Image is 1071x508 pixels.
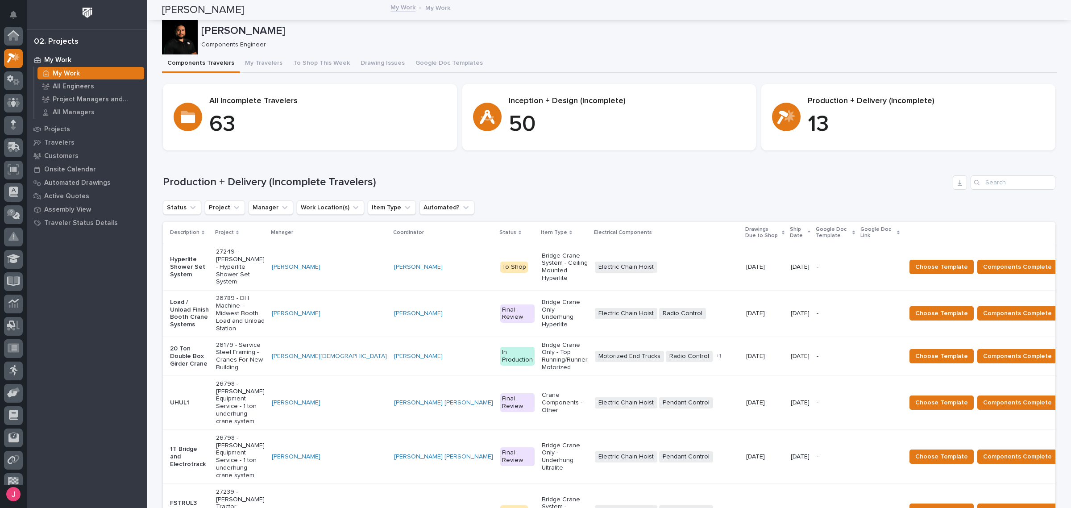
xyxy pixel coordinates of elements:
p: [DATE] [791,310,809,317]
span: + 1 [716,354,721,359]
p: - [817,399,854,407]
button: Choose Template [909,260,974,274]
p: 63 [209,111,446,138]
p: Coordinator [393,228,424,237]
a: [PERSON_NAME] [394,310,443,317]
p: Customers [44,152,79,160]
p: Ship Date [790,225,805,241]
p: Manager [271,228,293,237]
button: To Shop This Week [288,54,355,73]
p: 20 Ton Double Box Girder Crane [170,345,209,367]
p: Project Managers and Engineers [53,96,141,104]
p: - [817,263,854,271]
a: Customers [27,149,147,162]
p: UHUL1 [170,399,209,407]
button: Manager [249,200,293,215]
div: 02. Projects [34,37,79,47]
button: Choose Template [909,450,974,464]
div: Notifications [11,11,23,25]
p: 27249 - [PERSON_NAME] - Hyperlite Shower Set System [216,248,265,286]
p: Status [499,228,516,237]
p: Bridge Crane Only - Underhung Hyperlite [542,299,588,329]
p: [DATE] [791,399,809,407]
input: Search [971,175,1055,190]
span: Electric Chain Hoist [595,308,657,319]
p: [DATE] [746,308,767,317]
p: 1T Bridge and Electrotrack [170,446,209,468]
p: All Incomplete Travelers [209,96,446,106]
span: Pendant Control [659,397,713,408]
p: Description [170,228,199,237]
p: Hyperlite Shower Set System [170,256,209,278]
span: Choose Template [915,262,968,272]
a: My Work [390,2,415,12]
p: My Work [425,2,450,12]
span: Components Complete [983,451,1052,462]
a: [PERSON_NAME] [272,310,320,317]
img: Workspace Logo [79,4,95,21]
button: Components Complete [977,450,1058,464]
span: Choose Template [915,351,968,362]
button: Choose Template [909,349,974,363]
a: [PERSON_NAME] [272,399,320,407]
button: Google Doc Templates [410,54,488,73]
a: Project Managers and Engineers [34,93,147,105]
a: My Work [34,67,147,79]
button: Notifications [4,5,23,24]
p: Project [215,228,234,237]
button: Components Complete [977,396,1058,410]
p: My Work [44,56,71,64]
p: Automated Drawings [44,179,111,187]
a: All Managers [34,106,147,118]
a: [PERSON_NAME] [PERSON_NAME] [394,399,493,407]
span: Electric Chain Hoist [595,262,657,273]
p: [DATE] [746,351,767,360]
p: Active Quotes [44,192,89,200]
button: Components Complete [977,306,1058,321]
div: Final Review [500,393,535,412]
p: All Engineers [53,83,94,91]
span: Components Complete [983,262,1052,272]
p: 26789 - DH Machine - Midwest Booth Load and Unload Station [216,295,265,332]
p: [DATE] [746,451,767,461]
p: Electrical Components [594,228,652,237]
p: [DATE] [791,453,809,461]
span: Motorized End Trucks [595,351,664,362]
button: Components Complete [977,260,1058,274]
p: [DATE] [746,262,767,271]
p: - [817,353,854,360]
button: Choose Template [909,396,974,410]
span: Choose Template [915,397,968,408]
button: My Travelers [240,54,288,73]
button: users-avatar [4,485,23,504]
span: Components Complete [983,351,1052,362]
p: Load / Unload Finish Booth Crane Systems [170,299,209,329]
span: Components Complete [983,397,1052,408]
a: [PERSON_NAME] [394,263,443,271]
p: - [817,310,854,317]
div: In Production [500,347,535,366]
p: Item Type [541,228,567,237]
p: 26179 - Service Steel Framing - Cranes For New Building [216,341,265,371]
button: Choose Template [909,306,974,321]
button: Status [163,200,201,215]
a: [PERSON_NAME] [394,353,443,360]
span: Pendant Control [659,451,713,462]
span: Components Complete [983,308,1052,319]
p: [PERSON_NAME] [201,25,1053,37]
button: Components Travelers [162,54,240,73]
p: Inception + Design (Incomplete) [509,96,746,106]
span: Radio Control [659,308,706,319]
p: - [817,453,854,461]
p: My Work [53,70,80,78]
p: Assembly View [44,206,91,214]
a: Assembly View [27,203,147,216]
p: Production + Delivery (Incomplete) [808,96,1045,106]
button: Item Type [368,200,416,215]
p: [DATE] [746,397,767,407]
h1: Production + Delivery (Incomplete Travelers) [163,176,949,189]
div: Final Review [500,447,535,466]
p: Traveler Status Details [44,219,118,227]
a: [PERSON_NAME][DEMOGRAPHIC_DATA] [272,353,387,360]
